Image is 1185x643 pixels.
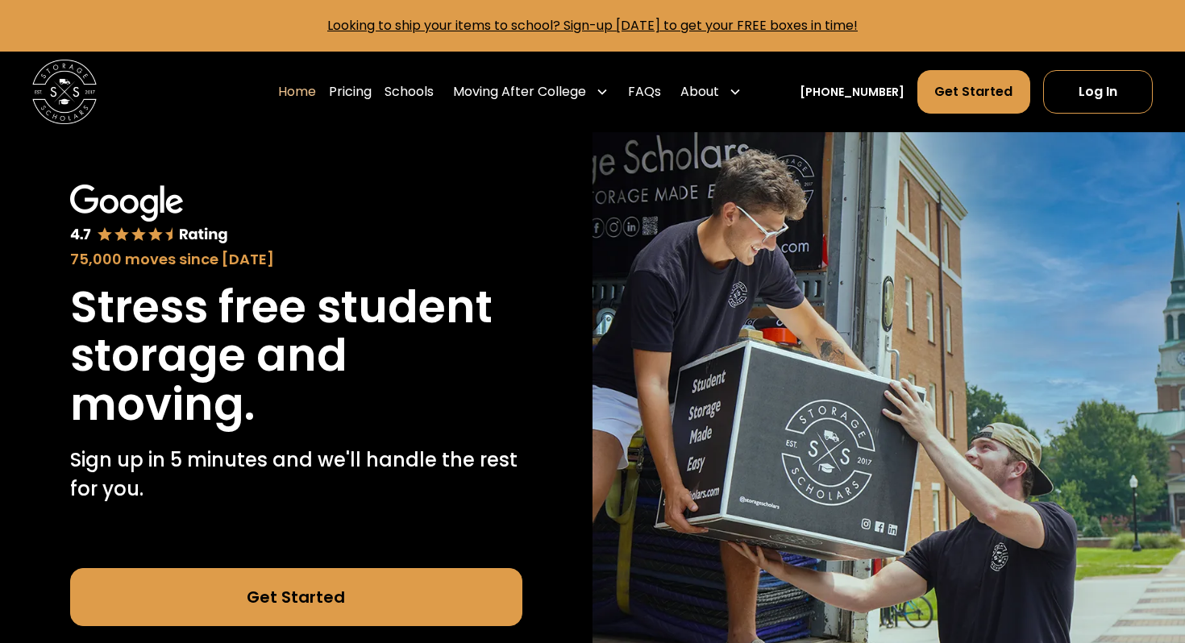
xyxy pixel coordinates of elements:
[1043,70,1153,114] a: Log In
[917,70,1029,114] a: Get Started
[385,69,434,114] a: Schools
[329,69,372,114] a: Pricing
[800,84,904,101] a: [PHONE_NUMBER]
[447,69,615,114] div: Moving After College
[70,283,522,429] h1: Stress free student storage and moving.
[453,82,586,102] div: Moving After College
[278,69,316,114] a: Home
[628,69,661,114] a: FAQs
[327,16,858,35] a: Looking to ship your items to school? Sign-up [DATE] to get your FREE boxes in time!
[70,185,229,245] img: Google 4.7 star rating
[70,248,522,270] div: 75,000 moves since [DATE]
[70,568,522,626] a: Get Started
[680,82,719,102] div: About
[70,446,522,504] p: Sign up in 5 minutes and we'll handle the rest for you.
[674,69,748,114] div: About
[32,60,97,124] img: Storage Scholars main logo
